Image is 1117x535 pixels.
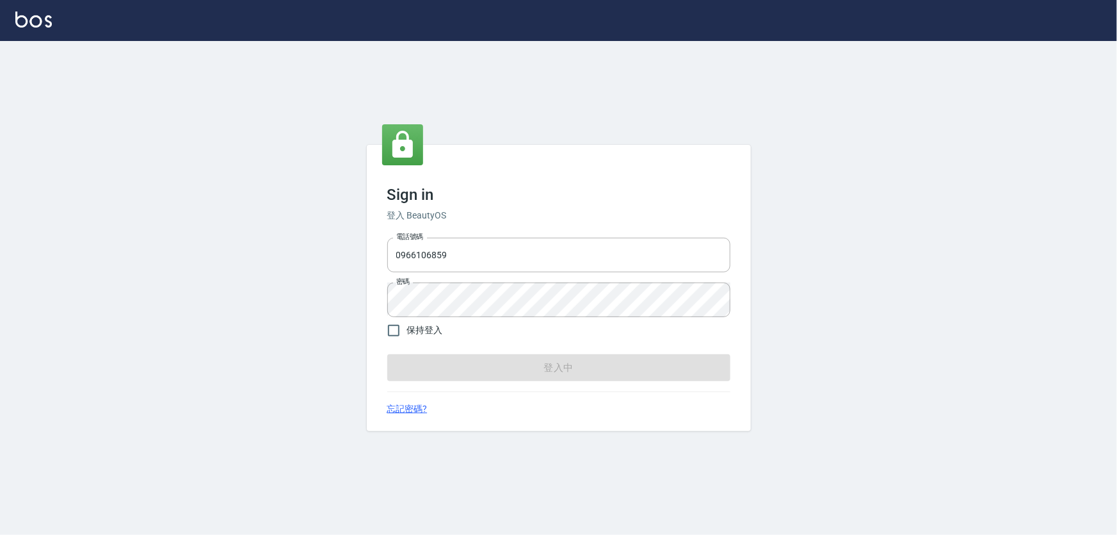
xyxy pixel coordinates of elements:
[387,402,428,416] a: 忘記密碼?
[407,324,443,337] span: 保持登入
[387,186,730,204] h3: Sign in
[396,232,423,242] label: 電話號碼
[15,12,52,28] img: Logo
[387,209,730,222] h6: 登入 BeautyOS
[396,277,410,286] label: 密碼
